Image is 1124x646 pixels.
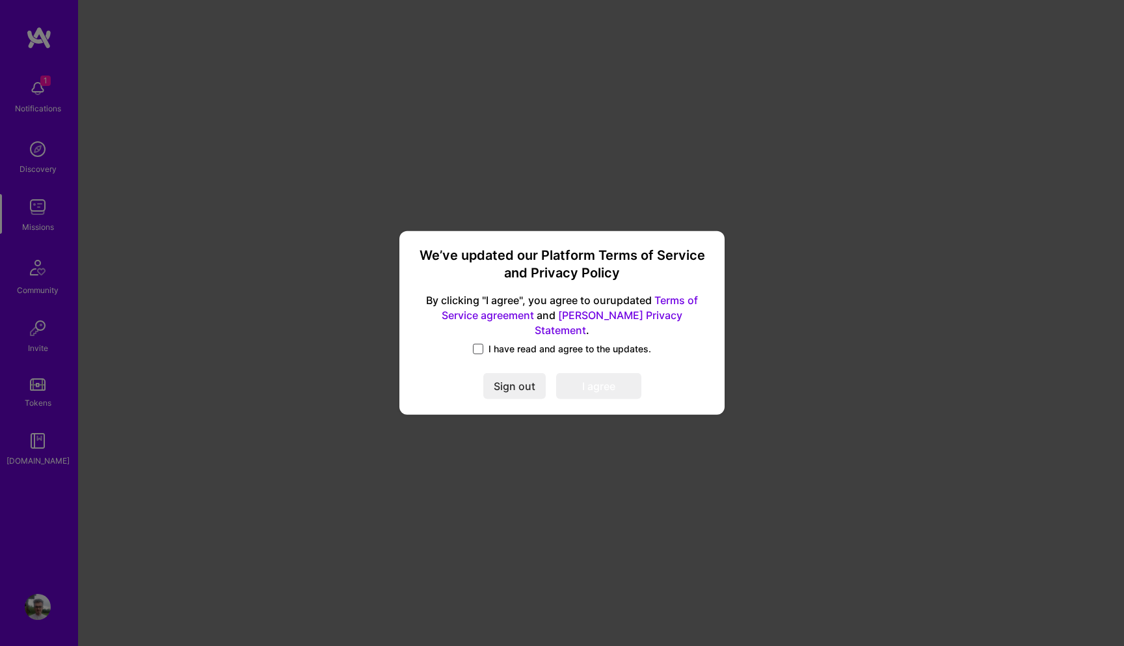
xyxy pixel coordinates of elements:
span: I have read and agree to the updates. [488,343,651,356]
button: I agree [556,373,641,399]
a: Terms of Service agreement [442,294,698,322]
h3: We’ve updated our Platform Terms of Service and Privacy Policy [415,247,709,283]
span: By clicking "I agree", you agree to our updated and . [415,293,709,338]
button: Sign out [483,373,546,399]
a: [PERSON_NAME] Privacy Statement [535,308,682,336]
